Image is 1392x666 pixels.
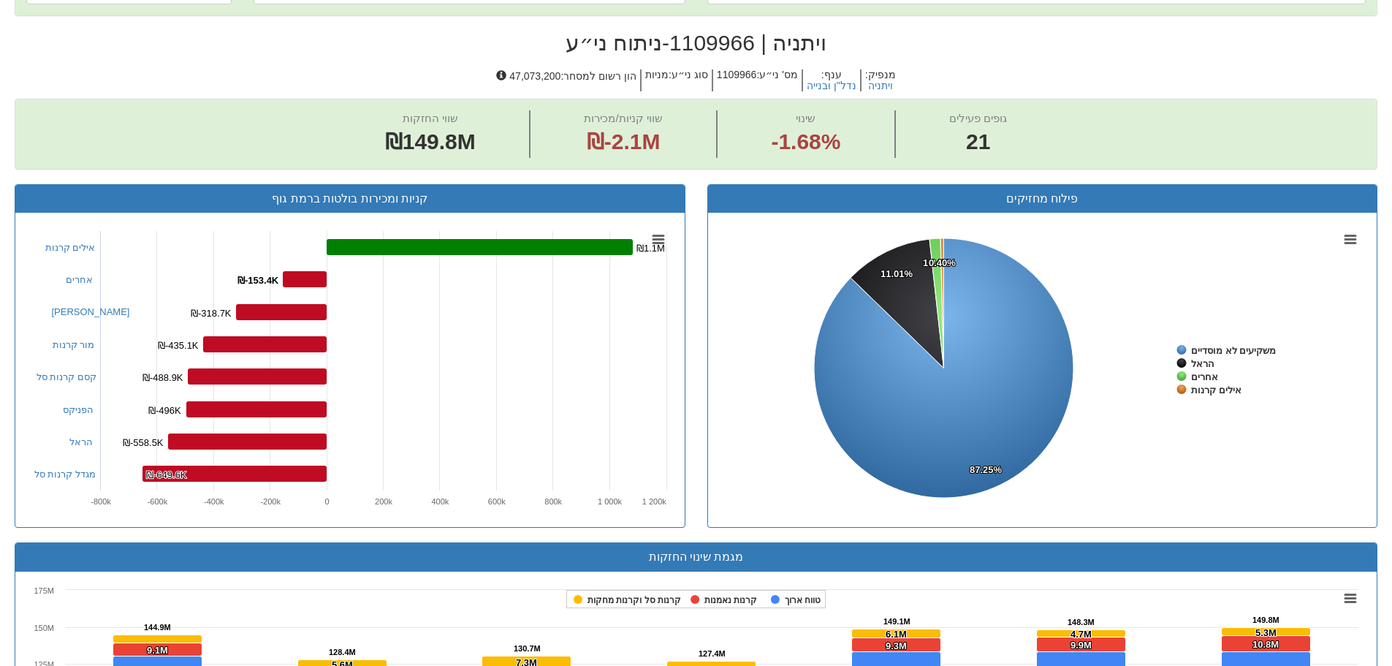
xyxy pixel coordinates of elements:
[66,274,93,285] a: אחרים
[403,112,458,124] span: שווי החזקות
[123,437,164,448] tspan: ₪-558.5K
[1070,629,1092,640] tspan: 4.7M
[584,112,662,124] span: שווי קניות/מכירות
[642,497,666,506] tspan: 1 200k
[699,649,726,658] tspan: 127.4M
[191,308,232,319] tspan: ₪-318.7K
[148,405,181,416] tspan: ₪-496K
[587,595,681,605] tspan: קרנות סל וקרנות מחקות
[923,257,950,268] tspan: 1.34%
[147,497,167,506] text: -600k
[1191,385,1241,396] tspan: אילים קרנות
[53,339,95,350] a: מור קרנות
[868,80,893,91] button: ויתניה
[487,497,505,506] text: 600k
[636,243,665,254] tspan: ₪1.1M
[860,69,900,92] h5: מנפיק :
[431,497,449,506] text: 400k
[929,257,956,268] tspan: 0.40%
[1068,618,1095,627] tspan: 148.3M
[260,497,281,506] text: -200k
[1070,640,1092,651] tspan: 9.9M
[34,469,96,480] a: מגדל קרנות סל
[598,497,623,506] tspan: 1 000k
[886,640,907,651] tspan: 9.3M
[949,112,1007,124] span: גופים פעילים
[881,268,913,279] tspan: 11.01%
[146,469,187,480] tspan: ₪-649.6K
[237,275,279,286] tspan: ₪-153.4K
[492,69,640,92] h5: הון רשום למסחר : 47,073,200
[34,624,54,632] text: 150M
[886,629,907,640] tspan: 6.1M
[324,497,329,506] text: 0
[204,497,224,506] text: -400k
[544,497,562,506] text: 800k
[1252,639,1279,650] tspan: 10.8M
[34,586,54,595] text: 175M
[144,623,171,632] tspan: 144.9M
[1191,358,1214,369] tspan: הראל
[587,129,661,154] span: ₪-2.1M
[802,69,860,92] h5: ענף :
[1255,627,1277,638] tspan: 5.3M
[949,126,1007,158] span: 21
[807,80,856,91] button: נדל"ן ובנייה
[37,371,96,382] a: קסם קרנות סל
[158,340,199,351] tspan: ₪-435.1K
[15,31,1377,55] h2: ויתניה | 1109966 - ניתוח ני״ע
[52,306,130,317] a: [PERSON_NAME]
[329,648,356,656] tspan: 128.4M
[883,617,910,626] tspan: 149.1M
[796,112,815,124] span: שינוי
[1252,616,1279,624] tspan: 149.8M
[69,436,93,447] a: הראל
[26,192,674,205] h3: קניות ומכירות בולטות ברמת גוף
[719,192,1366,205] h3: פילוח מחזיקים
[970,464,1003,475] tspan: 87.25%
[771,126,840,158] span: -1.68%
[704,595,757,605] tspan: קרנות נאמנות
[1191,345,1276,356] tspan: משקיעים לא מוסדיים
[385,129,476,154] span: ₪149.8M
[26,550,1366,564] h3: מגמת שינוי החזקות
[63,404,94,415] a: הפניקס
[514,644,541,653] tspan: 130.7M
[640,69,712,92] h5: סוג ני״ע : מניות
[142,372,183,383] tspan: ₪-488.9K
[147,645,168,656] tspan: 9.1M
[785,595,821,605] tspan: טווח ארוך
[91,497,111,506] text: -800k
[45,242,96,253] a: אילים קרנות
[375,497,392,506] text: 200k
[712,69,802,92] h5: מס' ני״ע : 1109966
[1191,371,1218,382] tspan: אחרים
